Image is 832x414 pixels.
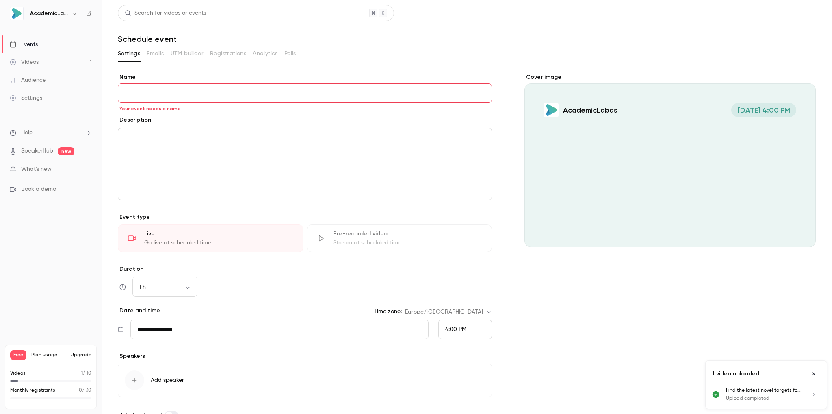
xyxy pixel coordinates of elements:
[726,387,820,402] a: Find the latest novel targets for any disease in a few seconds with AcademicLabs AIUpload completed
[21,129,33,137] span: Help
[807,367,820,380] button: Close uploads list
[712,370,759,378] p: 1 video uploaded
[10,129,92,137] li: help-dropdown-opener
[147,50,164,58] span: Emails
[524,73,816,81] label: Cover image
[10,40,38,48] div: Events
[31,352,66,358] span: Plan usage
[144,239,293,247] div: Go live at scheduled time
[118,213,492,221] p: Event type
[10,350,26,360] span: Free
[307,224,492,252] div: Pre-recorded videoStream at scheduled time
[132,283,197,291] div: 1 h
[333,230,482,238] div: Pre-recorded video
[118,352,492,360] p: Speakers
[151,376,184,384] span: Add speaker
[118,34,816,44] h1: Schedule event
[10,94,42,102] div: Settings
[125,9,206,17] div: Search for videos or events
[118,364,492,397] button: Add speaker
[81,371,83,376] span: 1
[210,50,246,58] span: Registrations
[71,352,91,358] button: Upgrade
[118,265,492,273] label: Duration
[118,128,492,200] section: description
[144,230,293,238] div: Live
[10,370,26,377] p: Videos
[524,73,816,247] section: Cover image
[333,239,482,247] div: Stream at scheduled time
[30,9,68,17] h6: AcademicLabqs
[118,47,140,60] button: Settings
[79,387,91,394] p: / 30
[726,387,801,394] p: Find the latest novel targets for any disease in a few seconds with AcademicLabs AI
[82,166,92,173] iframe: Noticeable Trigger
[10,387,55,394] p: Monthly registrants
[253,50,278,58] span: Analytics
[118,128,492,200] div: editor
[119,105,181,112] span: Your event needs a name
[118,116,151,124] label: Description
[21,147,53,155] a: SpeakerHub
[10,58,39,66] div: Videos
[374,307,402,316] label: Time zone:
[79,388,82,393] span: 0
[726,395,801,402] p: Upload completed
[405,308,492,316] div: Europe/[GEOGRAPHIC_DATA]
[21,165,52,174] span: What's new
[118,307,160,315] p: Date and time
[10,7,23,20] img: AcademicLabqs
[118,224,303,252] div: LiveGo live at scheduled time
[706,387,827,409] ul: Uploads list
[445,327,466,332] span: 4:00 PM
[118,73,492,81] label: Name
[81,370,91,377] p: / 10
[58,147,74,155] span: new
[284,50,296,58] span: Polls
[21,185,56,194] span: Book a demo
[171,50,204,58] span: UTM builder
[130,320,429,339] input: Tue, Feb 17, 2026
[438,320,492,339] div: From
[10,76,46,84] div: Audience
